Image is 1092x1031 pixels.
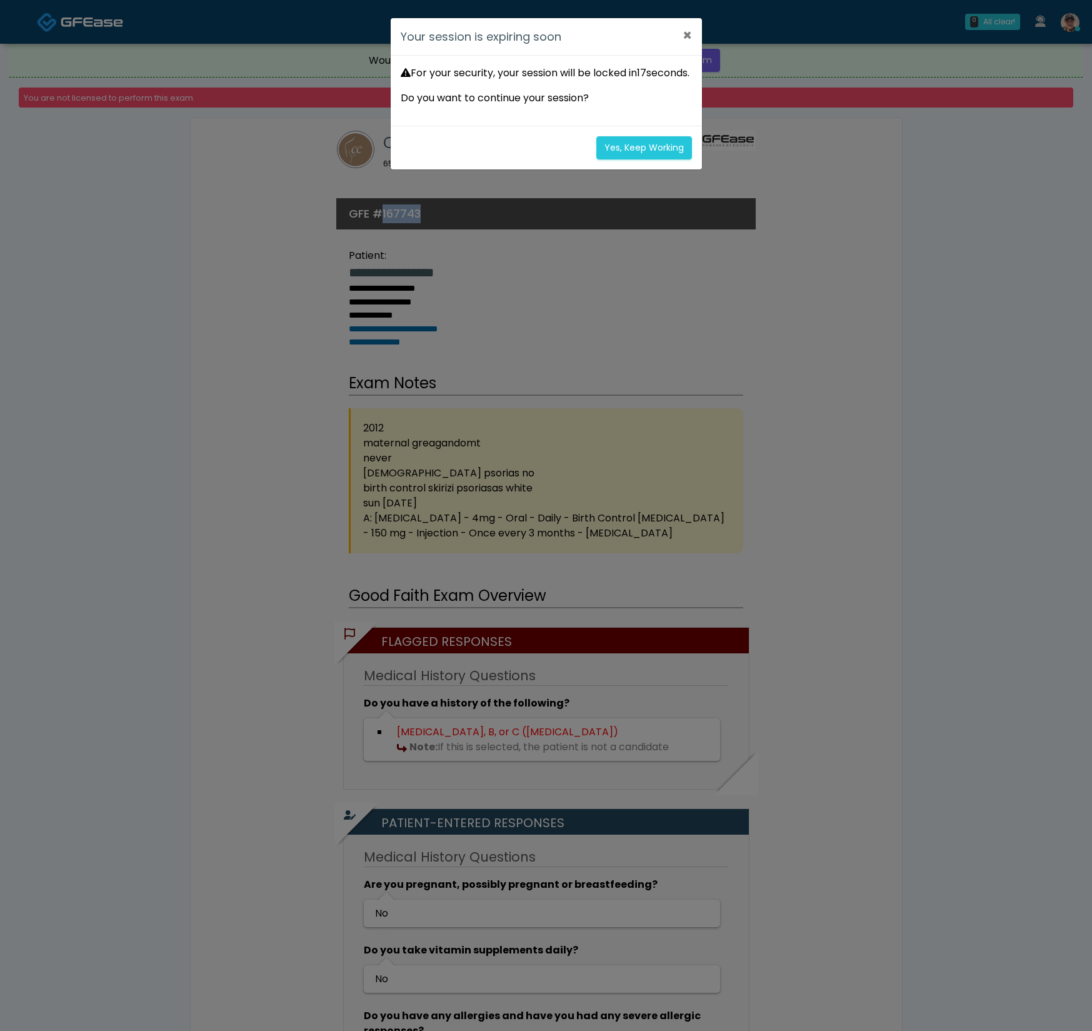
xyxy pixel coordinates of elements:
span: 17 [637,66,646,80]
h4: Your session is expiring soon [401,28,561,45]
button: Open LiveChat chat widget [10,5,48,43]
p: Do you want to continue your session? [401,91,692,106]
button: Yes, Keep Working [596,136,692,159]
p: For your security, your session will be locked in seconds. [401,66,692,81]
button: × [673,18,702,53]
